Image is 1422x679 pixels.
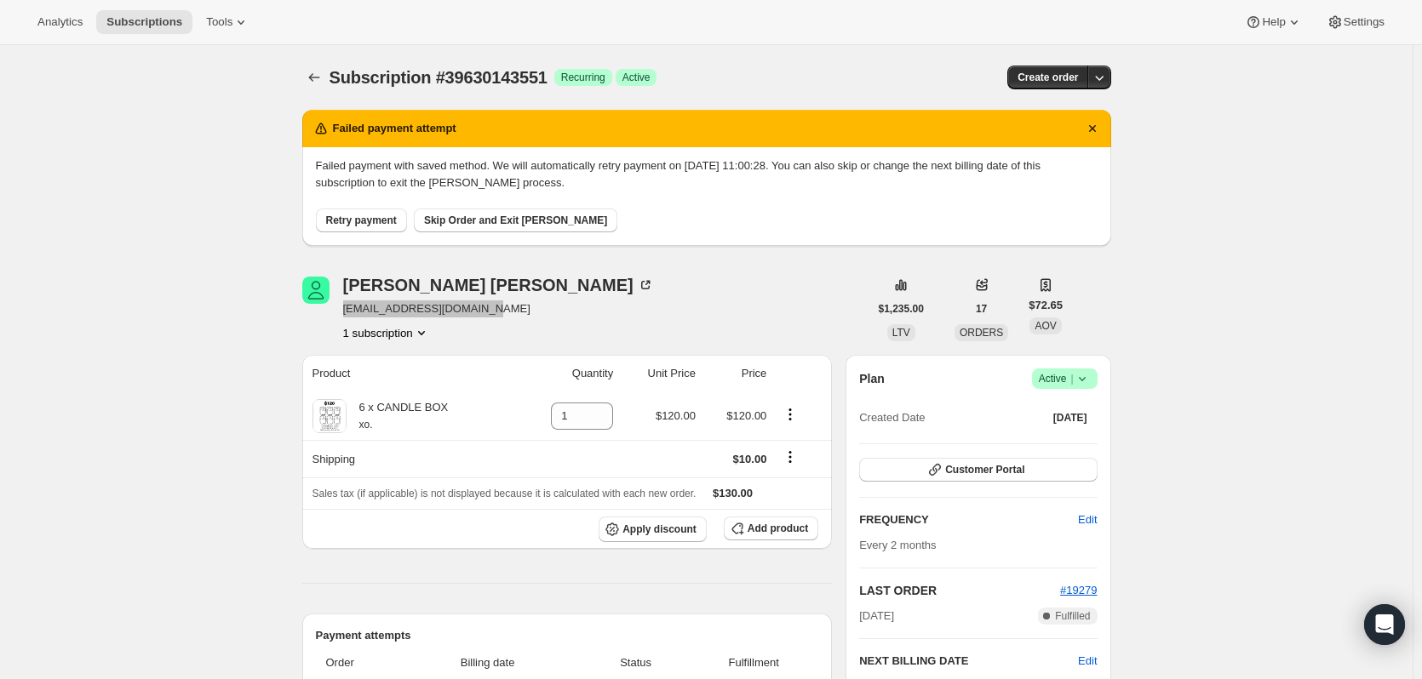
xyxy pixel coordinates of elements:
span: Fulfilled [1055,609,1090,623]
span: Apply discount [622,522,697,536]
span: Retry payment [326,214,397,227]
button: Product actions [777,405,804,424]
a: #19279 [1060,584,1097,596]
span: Customer Portal [945,463,1024,476]
small: xo. [359,419,373,431]
p: Failed payment with saved method. We will automatically retry payment on [DATE] 11:00:28. You can... [316,157,1098,191]
span: $120.00 [656,409,696,422]
span: Active [622,71,651,84]
span: Fulfillment [699,654,808,671]
span: $130.00 [713,487,753,499]
span: Analytics [37,15,83,29]
span: Settings [1344,15,1385,29]
h2: FREQUENCY [859,511,1078,528]
span: Vanessa Lutze [302,277,330,304]
h2: LAST ORDER [859,582,1060,599]
span: Create order [1018,71,1078,84]
button: Settings [1316,10,1395,34]
span: Add product [748,522,808,535]
button: Subscriptions [302,66,326,89]
span: Sales tax (if applicable) is not displayed because it is calculated with each new order. [312,488,697,499]
button: $1,235.00 [869,297,934,321]
span: ORDERS [960,327,1003,339]
h2: Plan [859,370,885,387]
button: Help [1235,10,1312,34]
span: Every 2 months [859,539,936,551]
span: Created Date [859,409,925,426]
h2: NEXT BILLING DATE [859,653,1078,670]
span: Status [582,654,689,671]
th: Product [302,355,516,392]
button: Edit [1068,506,1107,533]
span: Edit [1078,511,1097,528]
span: Subscription #39630143551 [330,68,548,87]
span: Tools [206,15,232,29]
button: Subscriptions [96,10,192,34]
span: LTV [892,327,910,339]
button: Dismiss notification [1081,117,1104,140]
button: Product actions [343,324,430,341]
span: Help [1262,15,1285,29]
span: [DATE] [859,608,894,625]
button: Apply discount [599,516,707,542]
span: $1,235.00 [879,302,924,316]
span: Subscriptions [106,15,182,29]
span: [EMAIL_ADDRESS][DOMAIN_NAME] [343,300,654,317]
button: [DATE] [1043,406,1098,430]
span: Skip Order and Exit [PERSON_NAME] [424,214,607,227]
button: Tools [196,10,260,34]
button: Analytics [27,10,93,34]
span: [DATE] [1053,411,1087,425]
th: Price [701,355,771,392]
div: Open Intercom Messenger [1364,604,1405,645]
th: Unit Price [618,355,701,392]
span: Recurring [561,71,605,84]
span: | [1070,372,1073,385]
span: AOV [1035,320,1056,332]
span: $10.00 [733,453,767,465]
button: Edit [1078,653,1097,670]
h2: Failed payment attempt [333,120,456,137]
th: Quantity [516,355,618,392]
button: Customer Portal [859,458,1097,482]
span: $72.65 [1029,297,1063,314]
span: 17 [976,302,987,316]
th: Shipping [302,440,516,477]
span: Active [1039,370,1091,387]
span: Billing date [403,654,572,671]
button: Skip Order and Exit [PERSON_NAME] [414,208,617,232]
span: $120.00 [726,409,766,422]
h2: Payment attempts [316,627,819,644]
button: Create order [1007,66,1088,89]
div: [PERSON_NAME] [PERSON_NAME] [343,277,654,294]
img: product img [312,399,347,433]
button: Add product [724,516,818,540]
div: 6 x CANDLE BOX [347,399,449,433]
button: Retry payment [316,208,407,232]
button: 17 [966,297,997,321]
button: Shipping actions [777,448,804,466]
button: #19279 [1060,582,1097,599]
